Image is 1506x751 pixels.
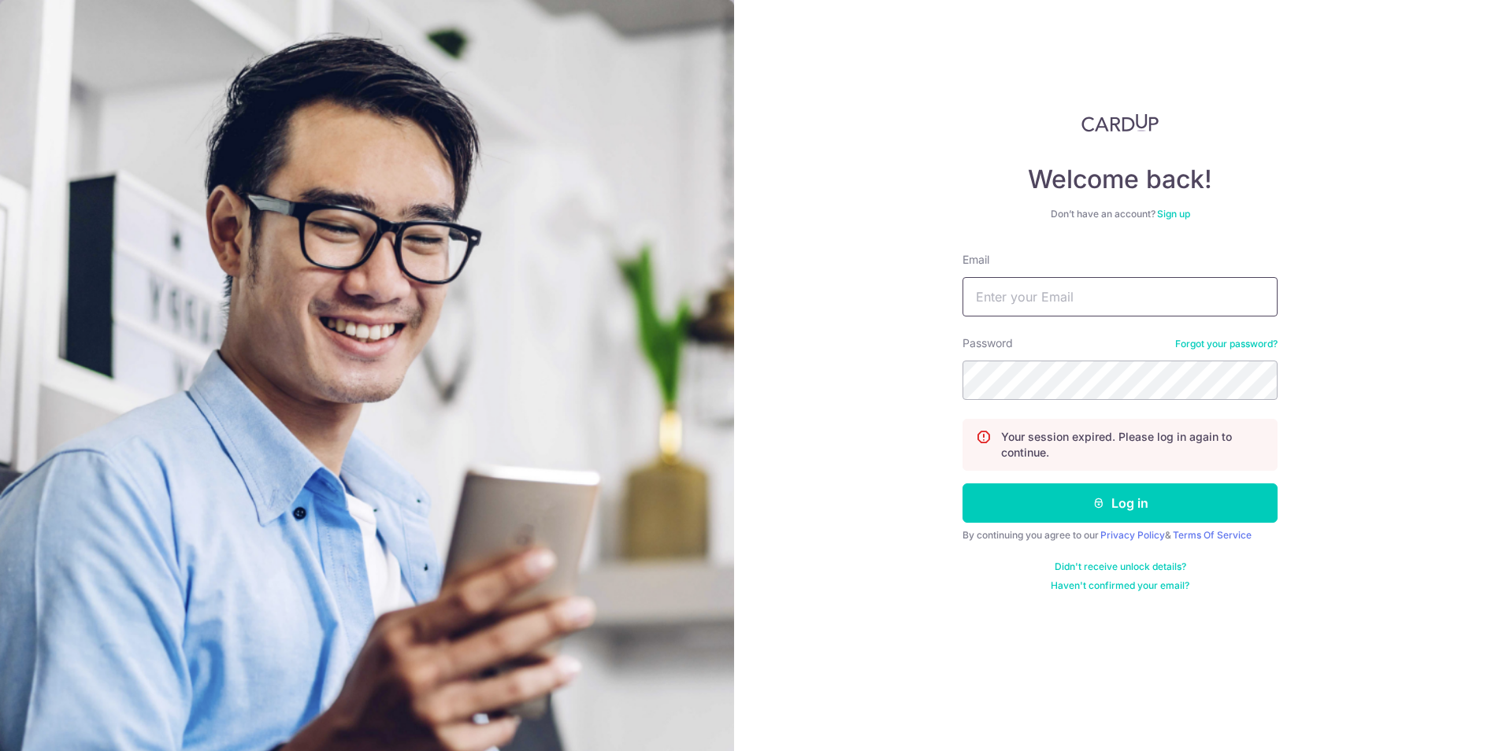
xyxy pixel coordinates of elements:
[963,529,1278,542] div: By continuing you agree to our &
[963,164,1278,195] h4: Welcome back!
[1157,208,1190,220] a: Sign up
[963,277,1278,316] input: Enter your Email
[1001,429,1264,461] p: Your session expired. Please log in again to continue.
[963,335,1013,351] label: Password
[963,208,1278,220] div: Don’t have an account?
[1055,560,1186,573] a: Didn't receive unlock details?
[1051,579,1189,592] a: Haven't confirmed your email?
[963,483,1278,523] button: Log in
[1081,113,1159,132] img: CardUp Logo
[1100,529,1165,541] a: Privacy Policy
[1173,529,1252,541] a: Terms Of Service
[1175,338,1278,350] a: Forgot your password?
[963,252,989,268] label: Email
